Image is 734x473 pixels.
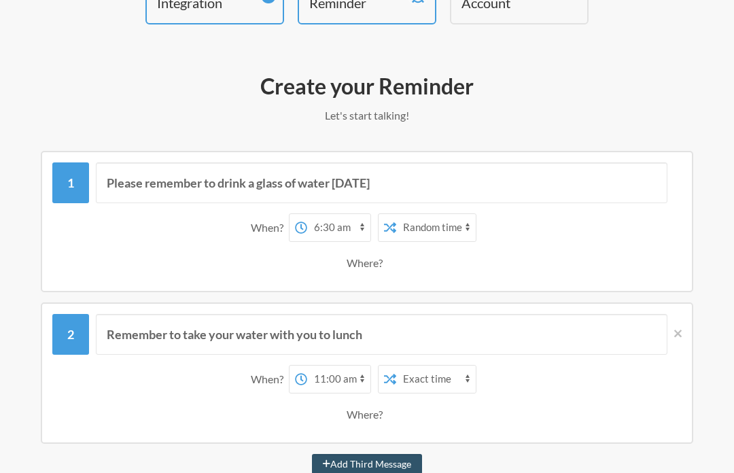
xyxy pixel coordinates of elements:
h2: Create your Reminder [41,72,693,101]
p: Let's start talking! [41,107,693,124]
div: When? [251,365,289,393]
input: Message [96,314,667,355]
div: Where? [347,249,388,277]
div: When? [251,213,289,242]
div: Where? [347,400,388,429]
input: Message [96,162,667,203]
